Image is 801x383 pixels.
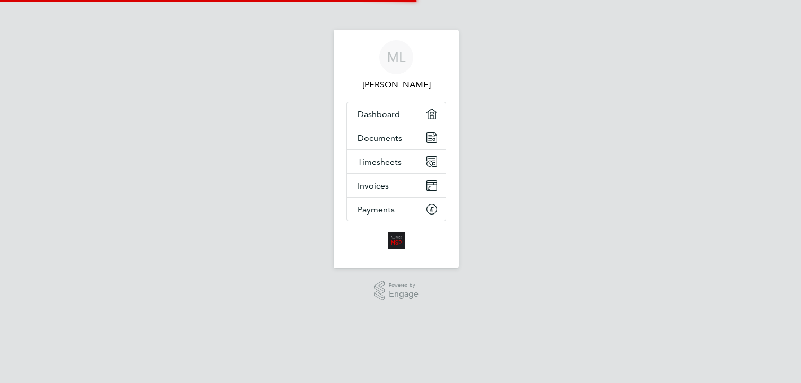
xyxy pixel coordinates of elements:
[358,157,402,167] span: Timesheets
[387,50,405,64] span: ML
[346,78,446,91] span: Mark Lovett
[347,174,446,197] a: Invoices
[358,109,400,119] span: Dashboard
[358,204,395,215] span: Payments
[347,102,446,126] a: Dashboard
[347,126,446,149] a: Documents
[389,290,419,299] span: Engage
[358,181,389,191] span: Invoices
[346,40,446,91] a: ML[PERSON_NAME]
[358,133,402,143] span: Documents
[346,232,446,249] a: Go to home page
[388,232,405,249] img: alliancemsp-logo-retina.png
[347,198,446,221] a: Payments
[374,281,419,301] a: Powered byEngage
[347,150,446,173] a: Timesheets
[334,30,459,268] nav: Main navigation
[389,281,419,290] span: Powered by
